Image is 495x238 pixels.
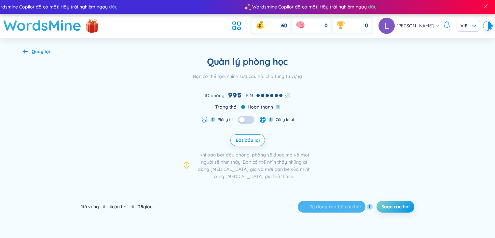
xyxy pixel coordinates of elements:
span: Bắt đầu lại [236,137,260,143]
button: ? [268,117,273,122]
a: WordsMine [3,14,81,37]
span: Riêng tư [218,117,233,122]
span: Soạn câu hỏi [381,203,409,210]
strong: 4 [109,204,112,210]
div: câu hỏi [109,203,128,210]
h2: Quản lý phòng học [207,56,288,67]
div: : [246,92,290,99]
div: Quay lại [32,48,50,55]
button: Soạn câu hỏi [377,201,414,213]
span: đây [106,3,115,10]
button: ? [211,117,215,122]
div: giây [138,203,153,210]
span: ID phòng [205,92,225,99]
span: đây [365,3,374,10]
span: Trạng thái : [215,103,239,111]
button: ? [367,204,373,210]
strong: 1 [81,204,83,210]
strong: 28 [138,204,143,210]
strong: 995 [228,90,242,100]
span: Khi bạn bắt đầu phòng, phòng sẽ được mở và mọi người sẽ nhìn thấy. Bạn có thể nhìn thấy những ai ... [196,151,313,180]
span: Công khai [276,117,294,122]
span: 60 [281,22,287,29]
img: flashSalesIcon.a7f4f837.png [86,16,99,36]
a: avatar [378,18,396,34]
span: 0 [365,22,368,29]
div: Bạn có thể tạo, chỉnh sửa câu hỏi cho từng từ vựng [193,73,302,80]
span: PIN [246,92,253,99]
img: avatar [378,18,395,34]
span: [PERSON_NAME] [396,22,434,29]
button: ? [276,105,280,109]
span: VIE [461,22,476,29]
button: Bắt đầu lại [230,134,265,146]
div: từ vựng [81,203,99,210]
a: Quay lại [23,49,50,55]
span: Hoàn thành [248,103,273,111]
span: 0 [324,22,328,29]
div: : [205,90,242,100]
